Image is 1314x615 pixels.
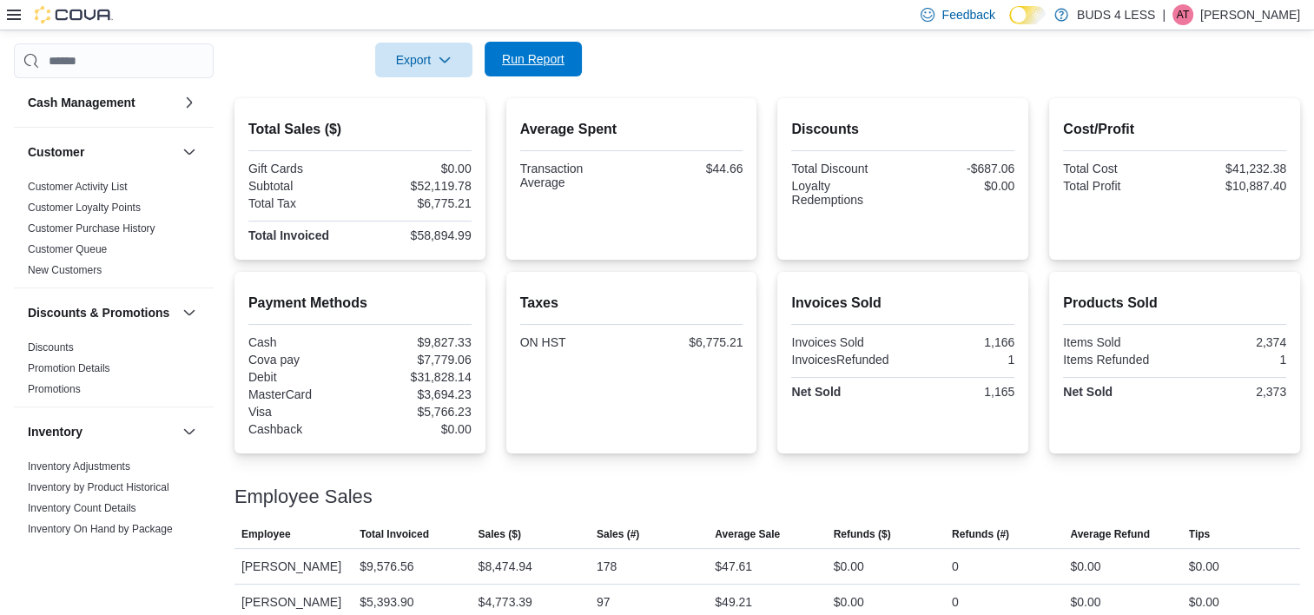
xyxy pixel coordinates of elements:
[28,304,169,321] h3: Discounts & Promotions
[520,162,628,189] div: Transaction Average
[1077,4,1155,25] p: BUDS 4 LESS
[791,293,1014,314] h2: Invoices Sold
[28,522,173,536] span: Inventory On Hand by Package
[28,243,107,255] a: Customer Queue
[1189,527,1210,541] span: Tips
[248,179,356,193] div: Subtotal
[179,302,200,323] button: Discounts & Promotions
[907,179,1014,193] div: $0.00
[1009,6,1046,24] input: Dark Mode
[1070,592,1100,612] div: $0.00
[1177,4,1189,25] span: AT
[28,501,136,515] span: Inventory Count Details
[1179,353,1286,367] div: 1
[907,162,1014,175] div: -$687.06
[28,94,175,111] button: Cash Management
[248,370,356,384] div: Debit
[907,335,1014,349] div: 1,166
[375,43,472,77] button: Export
[520,335,628,349] div: ON HST
[1063,119,1286,140] h2: Cost/Profit
[28,481,169,493] a: Inventory by Product Historical
[715,556,752,577] div: $47.61
[28,383,81,395] a: Promotions
[363,196,471,210] div: $6,775.21
[791,179,899,207] div: Loyalty Redemptions
[1172,4,1193,25] div: Alex Tanguay
[28,341,74,354] span: Discounts
[248,422,356,436] div: Cashback
[952,592,959,612] div: 0
[715,527,780,541] span: Average Sale
[363,353,471,367] div: $7,779.06
[28,523,173,535] a: Inventory On Hand by Package
[248,119,472,140] h2: Total Sales ($)
[248,196,356,210] div: Total Tax
[248,293,472,314] h2: Payment Methods
[248,387,356,401] div: MasterCard
[28,143,84,161] h3: Customer
[248,335,356,349] div: Cash
[14,337,214,407] div: Discounts & Promotions
[363,387,471,401] div: $3,694.23
[1063,162,1171,175] div: Total Cost
[952,556,959,577] div: 0
[363,422,471,436] div: $0.00
[1189,556,1219,577] div: $0.00
[28,181,128,193] a: Customer Activity List
[248,162,356,175] div: Gift Cards
[907,353,1014,367] div: 1
[1179,335,1286,349] div: 2,374
[35,6,113,23] img: Cova
[479,592,532,612] div: $4,773.39
[28,423,175,440] button: Inventory
[1063,293,1286,314] h2: Products Sold
[179,92,200,113] button: Cash Management
[834,592,864,612] div: $0.00
[834,527,891,541] span: Refunds ($)
[360,527,429,541] span: Total Invoiced
[791,335,899,349] div: Invoices Sold
[834,556,864,577] div: $0.00
[28,480,169,494] span: Inventory by Product Historical
[28,222,155,235] span: Customer Purchase History
[28,423,83,440] h3: Inventory
[28,242,107,256] span: Customer Queue
[28,304,175,321] button: Discounts & Promotions
[28,502,136,514] a: Inventory Count Details
[28,143,175,161] button: Customer
[363,228,471,242] div: $58,894.99
[485,42,582,76] button: Run Report
[234,549,353,584] div: [PERSON_NAME]
[28,222,155,235] a: Customer Purchase History
[791,162,899,175] div: Total Discount
[635,162,743,175] div: $44.66
[28,264,102,276] a: New Customers
[479,556,532,577] div: $8,474.94
[360,592,413,612] div: $5,393.90
[1179,162,1286,175] div: $41,232.38
[1063,179,1171,193] div: Total Profit
[1162,4,1165,25] p: |
[791,353,899,367] div: InvoicesRefunded
[28,361,110,375] span: Promotion Details
[1063,385,1113,399] strong: Net Sold
[363,370,471,384] div: $31,828.14
[1070,556,1100,577] div: $0.00
[1070,527,1150,541] span: Average Refund
[28,362,110,374] a: Promotion Details
[941,6,994,23] span: Feedback
[363,162,471,175] div: $0.00
[28,202,141,214] a: Customer Loyalty Points
[179,142,200,162] button: Customer
[386,43,462,77] span: Export
[241,527,291,541] span: Employee
[363,179,471,193] div: $52,119.78
[597,527,639,541] span: Sales (#)
[14,176,214,288] div: Customer
[791,119,1014,140] h2: Discounts
[597,556,617,577] div: 178
[1063,335,1171,349] div: Items Sold
[360,556,413,577] div: $9,576.56
[635,335,743,349] div: $6,775.21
